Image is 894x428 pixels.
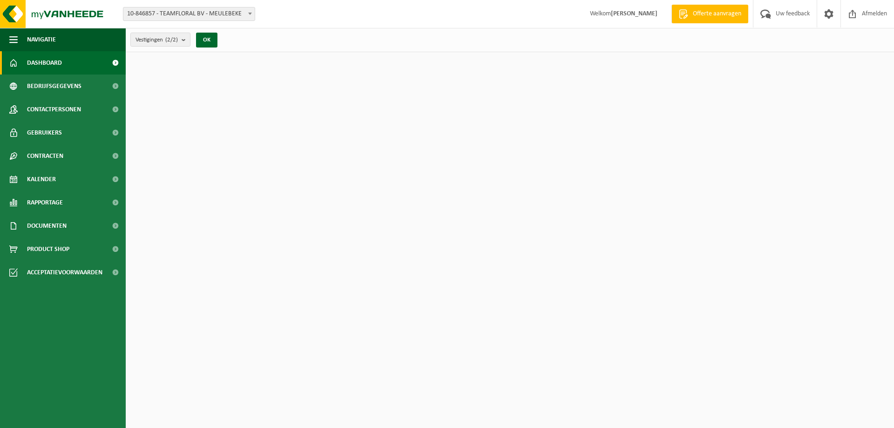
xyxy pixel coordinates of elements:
[671,5,748,23] a: Offerte aanvragen
[130,33,190,47] button: Vestigingen(2/2)
[27,261,102,284] span: Acceptatievoorwaarden
[27,75,81,98] span: Bedrijfsgegevens
[27,168,56,191] span: Kalender
[691,9,744,19] span: Offerte aanvragen
[135,33,178,47] span: Vestigingen
[123,7,255,21] span: 10-846857 - TEAMFLORAL BV - MEULEBEKE
[27,51,62,75] span: Dashboard
[27,28,56,51] span: Navigatie
[27,191,63,214] span: Rapportage
[611,10,657,17] strong: [PERSON_NAME]
[27,214,67,238] span: Documenten
[196,33,217,48] button: OK
[123,7,255,20] span: 10-846857 - TEAMFLORAL BV - MEULEBEKE
[27,238,69,261] span: Product Shop
[27,98,81,121] span: Contactpersonen
[165,37,178,43] count: (2/2)
[27,121,62,144] span: Gebruikers
[27,144,63,168] span: Contracten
